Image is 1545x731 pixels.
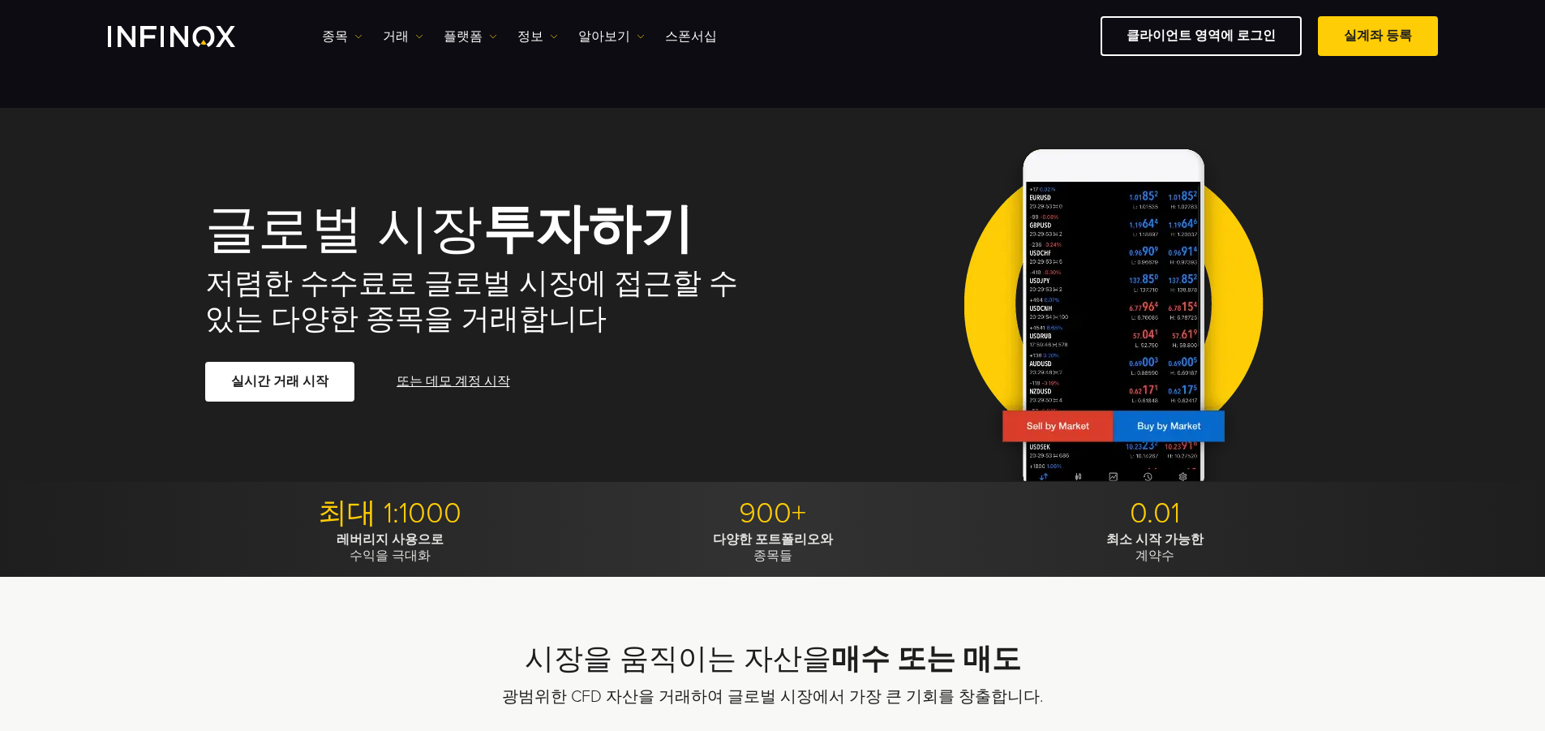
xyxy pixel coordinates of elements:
a: 거래 [383,27,423,46]
a: 실계좌 등록 [1318,16,1438,56]
strong: 최소 시작 가능한 [1106,531,1204,548]
strong: 레버리지 사용으로 [337,531,444,548]
a: 클라이언트 영역에 로그인 [1101,16,1302,56]
p: 수익을 극대화 [205,531,576,564]
p: 0.01 [970,496,1341,531]
p: 최대 1:1000 [205,496,576,531]
a: 종목 [322,27,363,46]
strong: 투자하기 [483,198,693,262]
h1: 글로벌 시장 [205,203,750,258]
a: 실시간 거래 시작 [205,362,354,402]
p: 계약수 [970,531,1341,564]
a: INFINOX Logo [108,26,273,47]
a: 또는 데모 계정 시작 [395,362,512,402]
a: 플랫폼 [444,27,497,46]
h2: 저렴한 수수료로 글로벌 시장에 접근할 수 있는 다양한 종목을 거래합니다 [205,266,750,338]
h2: 시장을 움직이는 자산을 [205,642,1341,677]
p: 900+ [587,496,958,531]
a: 스폰서십 [665,27,717,46]
a: 알아보기 [578,27,645,46]
p: 광범위한 CFD 자산을 거래하여 글로벌 시장에서 가장 큰 기회를 창출합니다. [397,686,1148,708]
a: 정보 [517,27,558,46]
strong: 다양한 포트폴리오와 [713,531,833,548]
strong: 매수 또는 매도 [831,642,1021,677]
p: 종목들 [587,531,958,564]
